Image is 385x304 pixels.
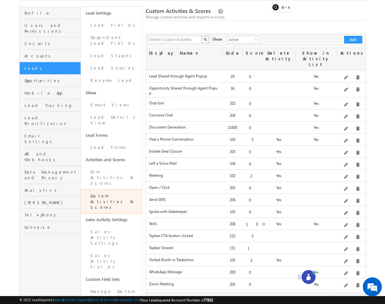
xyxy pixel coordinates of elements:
[81,273,142,285] a: Custom Field Sets
[81,166,142,189] a: Core Activities & Scores
[81,189,142,214] a: Custom Activities & Scores
[149,137,220,142] label: Had a Phone Conversation
[81,50,142,62] a: Lead Stages
[20,166,81,184] a: Data Management and Privacy
[149,257,220,262] label: Visited Booth in Tradeshow
[223,221,242,230] div: 208
[243,85,262,94] div: 0
[204,298,213,302] span: 77832
[243,197,262,206] div: 0
[227,37,258,43] span: Active
[20,196,81,209] a: [PERSON_NAME]
[24,65,79,71] span: Leads
[20,7,81,19] a: Profile
[149,149,220,154] label: Initiate Deal Closure
[149,185,220,190] label: Open / Click
[81,111,142,129] a: Lead Details View
[141,298,213,302] span: Your Leadsquared Account Number is
[24,53,79,59] span: Accounts
[24,41,79,46] span: Security
[81,141,142,154] a: Lead Forms
[295,136,337,145] div: Yes
[149,74,220,78] label: Lead Shared through Agent Popup
[24,102,79,108] span: Lead Tracking
[223,209,242,218] div: 105
[81,74,142,87] a: Rename Lead
[20,50,81,62] a: Accounts
[223,197,242,206] div: 206
[295,73,337,82] div: Yes
[337,48,366,59] div: Actions
[243,124,262,133] div: 0
[24,200,79,205] span: [PERSON_NAME]
[243,149,262,157] div: 0
[243,221,262,230] div: 100
[24,10,79,16] span: Profile
[54,298,63,302] a: About
[243,209,262,218] div: 0
[243,100,262,109] div: 0
[223,233,242,242] div: 152
[20,75,81,87] a: Opportunities
[146,7,211,15] span: Custom Activities & Scores
[262,149,295,157] div: Yes
[20,209,81,221] a: Telephony
[20,87,81,99] a: Mobile App
[243,112,262,121] div: 0
[24,78,79,83] span: Opportunities
[302,50,330,67] span: Show in Activity List
[223,149,242,157] div: 203
[90,298,115,302] a: Terms of Service
[20,130,81,148] a: Email Settings
[295,281,337,290] div: Yes
[81,87,142,99] a: Views
[81,62,142,74] a: Lead Sources
[243,281,262,290] div: 0
[243,257,262,266] div: 2
[223,73,242,82] div: 29
[24,169,79,181] span: Data Management and Privacy
[24,187,79,193] span: Analytics
[262,136,295,145] div: Yes
[223,269,242,278] div: 200
[223,281,242,290] div: 201
[262,173,295,182] div: Yes
[223,161,242,169] div: 104
[243,48,262,59] div: Score
[81,19,142,31] a: Lead Fields
[64,298,89,302] a: Contact Support
[223,257,242,266] div: 101
[149,113,220,117] label: Converse Chat
[295,124,337,133] div: Yes
[295,221,337,230] div: Yes
[146,48,223,59] div: Display Name
[223,245,242,254] div: 151
[20,112,81,130] a: Lead Prioritization
[81,129,142,141] a: Lead Forms
[20,221,81,234] a: Converse
[81,214,142,226] a: Sales Activity Settings
[81,154,142,166] a: Activities and Scores
[149,269,220,274] label: WhatsApp Message
[149,173,220,178] label: Meeting
[223,185,242,194] div: 205
[243,269,262,278] div: 0
[81,31,142,50] a: Dependent Lead Fields
[262,257,295,266] div: Yes
[81,249,142,273] a: Sales Activity Fields
[81,7,142,19] a: Lead Settings
[81,226,142,249] a: Sales Activity Settings
[20,37,81,50] a: Security
[243,73,262,82] div: 0
[262,185,295,194] div: Yes
[20,148,81,166] a: API and Webhooks
[146,14,366,20] div: Manage custom activities and respective scores
[295,100,337,109] div: Yes
[20,184,81,196] a: Analytics
[243,185,262,194] div: 0
[212,36,222,42] div: Show
[262,161,295,169] div: Yes
[24,133,79,144] span: Email Settings
[149,197,220,202] label: Send SMS
[243,233,262,242] div: 5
